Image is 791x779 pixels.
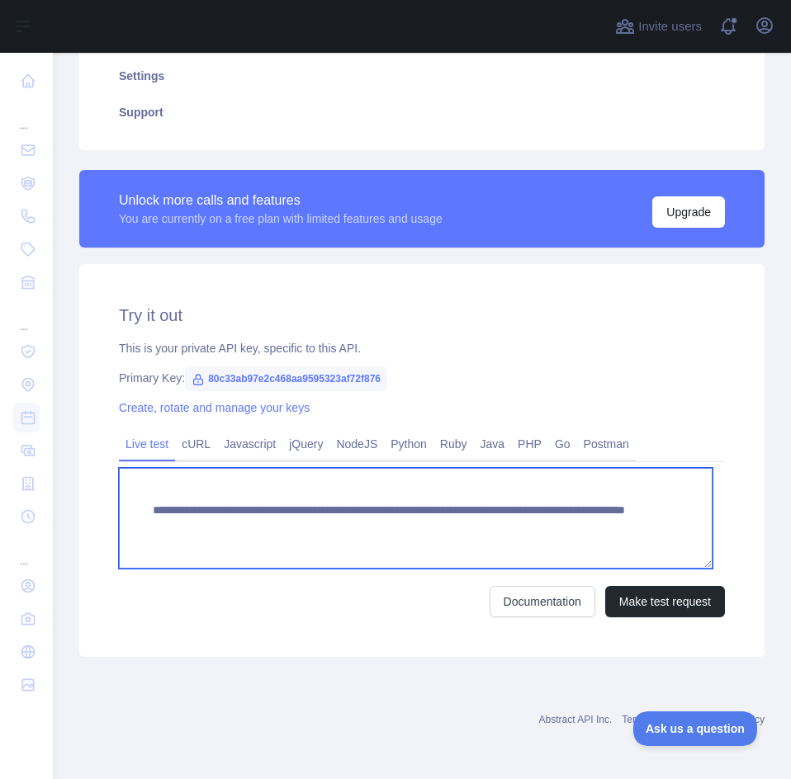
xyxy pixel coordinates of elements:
a: Postman [577,431,636,457]
a: jQuery [282,431,329,457]
a: Abstract API Inc. [539,714,613,725]
a: NodeJS [329,431,384,457]
a: Ruby [433,431,474,457]
h2: Try it out [119,304,725,327]
a: Settings [99,58,745,94]
span: Invite users [638,17,702,36]
div: ... [13,300,40,333]
iframe: Toggle Customer Support [633,711,758,746]
button: Upgrade [652,196,725,228]
div: This is your private API key, specific to this API. [119,340,725,356]
a: Support [99,94,745,130]
span: 80c33ab97e2c468aa9595323af72f876 [185,366,387,391]
a: Javascript [217,431,282,457]
a: Java [474,431,512,457]
a: Live test [119,431,175,457]
div: Unlock more calls and features [119,191,443,210]
div: ... [13,99,40,132]
div: You are currently on a free plan with limited features and usage [119,210,443,227]
div: ... [13,535,40,568]
a: Documentation [490,586,595,617]
a: Go [548,431,577,457]
div: Primary Key: [119,370,725,386]
a: Create, rotate and manage your keys [119,401,310,414]
button: Invite users [612,13,705,40]
a: cURL [175,431,217,457]
a: Python [384,431,433,457]
button: Make test request [605,586,725,617]
a: PHP [511,431,548,457]
a: Terms of service [622,714,694,725]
